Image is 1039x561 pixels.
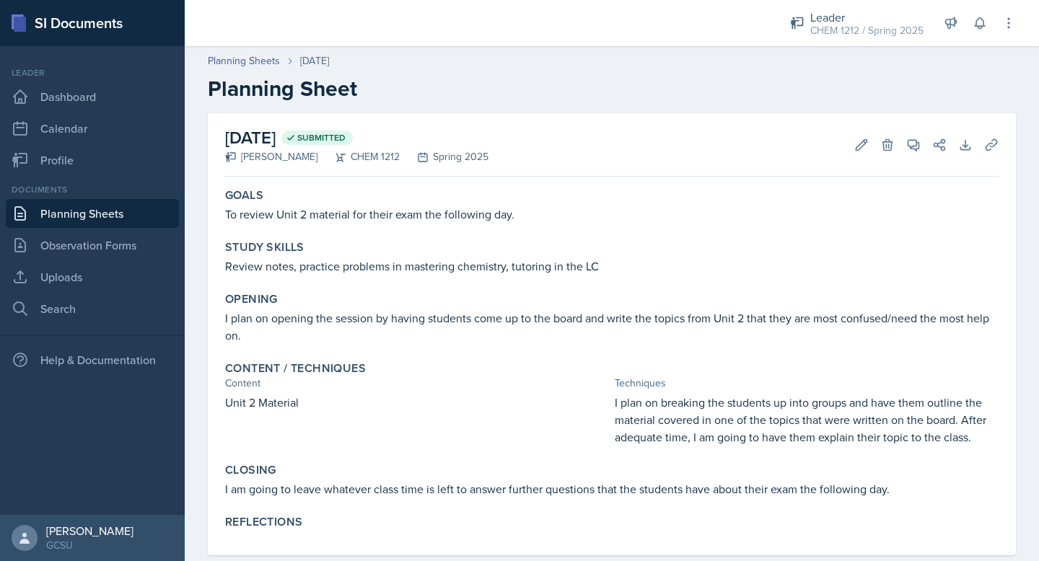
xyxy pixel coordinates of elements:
[225,206,999,223] p: To review Unit 2 material for their exam the following day.
[6,183,179,196] div: Documents
[810,23,924,38] div: CHEM 1212 / Spring 2025
[225,257,999,275] p: Review notes, practice problems in mastering chemistry, tutoring in the LC
[6,114,179,143] a: Calendar
[225,125,488,151] h2: [DATE]
[400,149,488,164] div: Spring 2025
[46,524,133,538] div: [PERSON_NAME]
[6,66,179,79] div: Leader
[225,309,999,344] p: I plan on opening the session by having students come up to the board and write the topics from U...
[225,361,366,376] label: Content / Techniques
[300,53,329,69] div: [DATE]
[225,515,302,529] label: Reflections
[225,463,276,477] label: Closing
[208,76,1016,102] h2: Planning Sheet
[6,146,179,175] a: Profile
[208,53,280,69] a: Planning Sheets
[225,188,263,203] label: Goals
[225,292,278,306] label: Opening
[810,9,924,26] div: Leader
[225,240,304,255] label: Study Skills
[615,376,999,391] div: Techniques
[225,480,999,498] p: I am going to leave whatever class time is left to answer further questions that the students hav...
[46,538,133,552] div: GCSU
[6,199,179,228] a: Planning Sheets
[225,149,317,164] div: [PERSON_NAME]
[615,394,999,446] p: I plan on breaking the students up into groups and have them outline the material covered in one ...
[6,345,179,374] div: Help & Documentation
[317,149,400,164] div: CHEM 1212
[225,394,609,411] p: Unit 2 Material
[6,82,179,111] a: Dashboard
[297,132,346,143] span: Submitted
[225,376,609,391] div: Content
[6,262,179,291] a: Uploads
[6,231,179,260] a: Observation Forms
[6,294,179,323] a: Search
